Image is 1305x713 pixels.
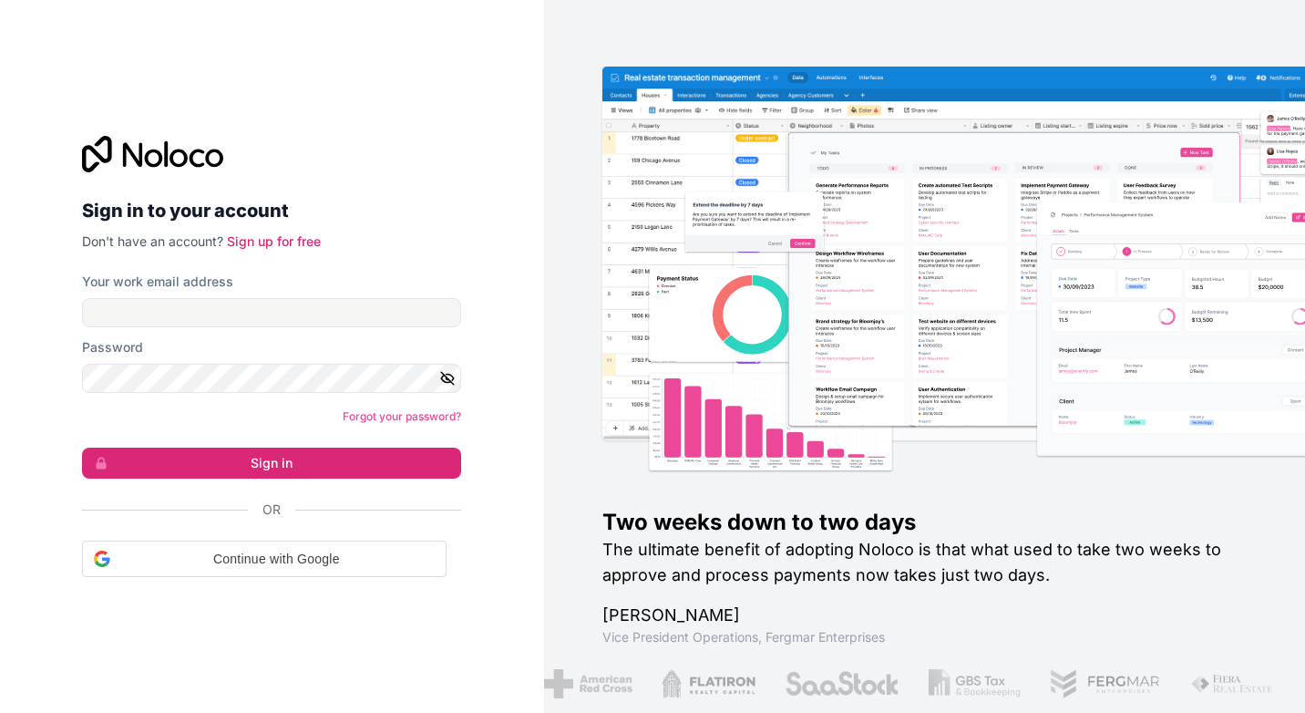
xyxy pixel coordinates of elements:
img: /assets/fergmar-CudnrXN5.png [1050,669,1161,698]
img: /assets/american-red-cross-BAupjrZR.png [543,669,632,698]
label: Your work email address [82,273,233,291]
button: Sign in [82,448,461,479]
img: /assets/flatiron-C8eUkumj.png [662,669,756,698]
img: /assets/saastock-C6Zbiodz.png [785,669,899,698]
a: Forgot your password? [343,409,461,423]
input: Password [82,364,461,393]
h1: Vice President Operations , Fergmar Enterprises [602,628,1247,646]
div: Continue with Google [82,541,447,577]
h2: The ultimate benefit of adopting Noloco is that what used to take two weeks to approve and proces... [602,537,1247,588]
span: Don't have an account? [82,233,223,249]
img: /assets/gbstax-C-GtDUiK.png [929,669,1022,698]
img: /assets/fiera-fwj2N5v4.png [1190,669,1276,698]
a: Sign up for free [227,233,321,249]
h1: [PERSON_NAME] [602,603,1247,628]
span: Continue with Google [118,550,435,569]
h2: Sign in to your account [82,194,461,227]
span: Or [262,501,281,519]
label: Password [82,338,143,356]
input: Email address [82,298,461,327]
h1: Two weeks down to two days [602,508,1247,537]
